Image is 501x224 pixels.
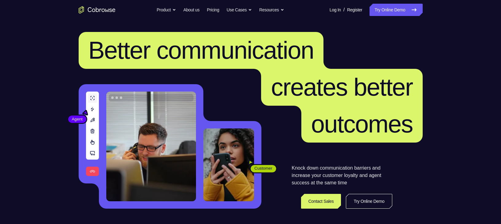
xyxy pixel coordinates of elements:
[79,6,115,14] a: Go to the home page
[292,164,392,187] p: Knock down communication barriers and increase your customer loyalty and agent success at the sam...
[88,37,314,64] span: Better communication
[311,110,413,138] span: outcomes
[301,194,341,209] a: Contact Sales
[106,92,196,201] img: A customer support agent talking on the phone
[157,4,176,16] button: Product
[271,73,413,101] span: creates better
[227,4,252,16] button: Use Cases
[203,128,254,201] img: A customer holding their phone
[343,6,345,14] span: /
[259,4,284,16] button: Resources
[183,4,199,16] a: About us
[207,4,219,16] a: Pricing
[346,194,392,209] a: Try Online Demo
[370,4,422,16] a: Try Online Demo
[347,4,362,16] a: Register
[330,4,341,16] a: Log In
